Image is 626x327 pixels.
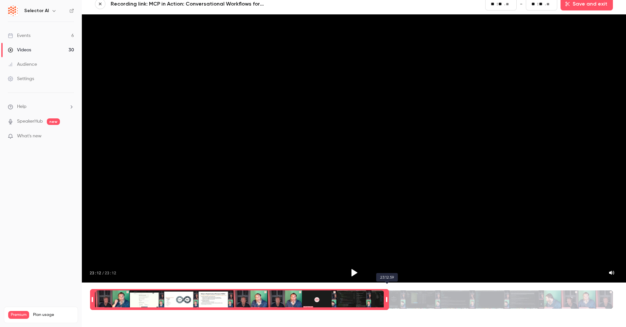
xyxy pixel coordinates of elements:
[47,118,60,125] span: new
[8,6,19,16] img: Selector AI
[8,61,37,68] div: Audience
[24,8,49,14] h6: Selector AI
[384,290,389,309] div: Time range seconds end time
[497,1,498,8] span: :
[82,14,626,283] section: Video player
[33,312,74,318] span: Plan usage
[95,290,613,309] div: Time range selector
[506,1,511,8] input: milliseconds
[17,103,27,110] span: Help
[537,1,538,8] span: :
[491,0,496,8] input: minutes
[498,0,504,8] input: seconds
[102,270,104,275] span: /
[8,32,30,39] div: Events
[545,1,546,8] span: .
[90,270,116,275] div: 23:12
[66,133,74,139] iframe: Noticeable Trigger
[17,118,43,125] a: SpeakerHub
[504,1,505,8] span: .
[8,76,34,82] div: Settings
[546,1,552,8] input: milliseconds
[17,133,42,140] span: What's new
[346,265,362,281] button: Play
[105,270,116,275] span: 23:12
[8,311,29,319] span: Premium
[531,0,537,8] input: minutes
[605,266,618,279] button: Mute
[90,290,95,309] div: Time range seconds start time
[8,47,31,53] div: Videos
[539,0,544,8] input: seconds
[8,103,74,110] li: help-dropdown-opener
[90,270,101,275] span: 23:12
